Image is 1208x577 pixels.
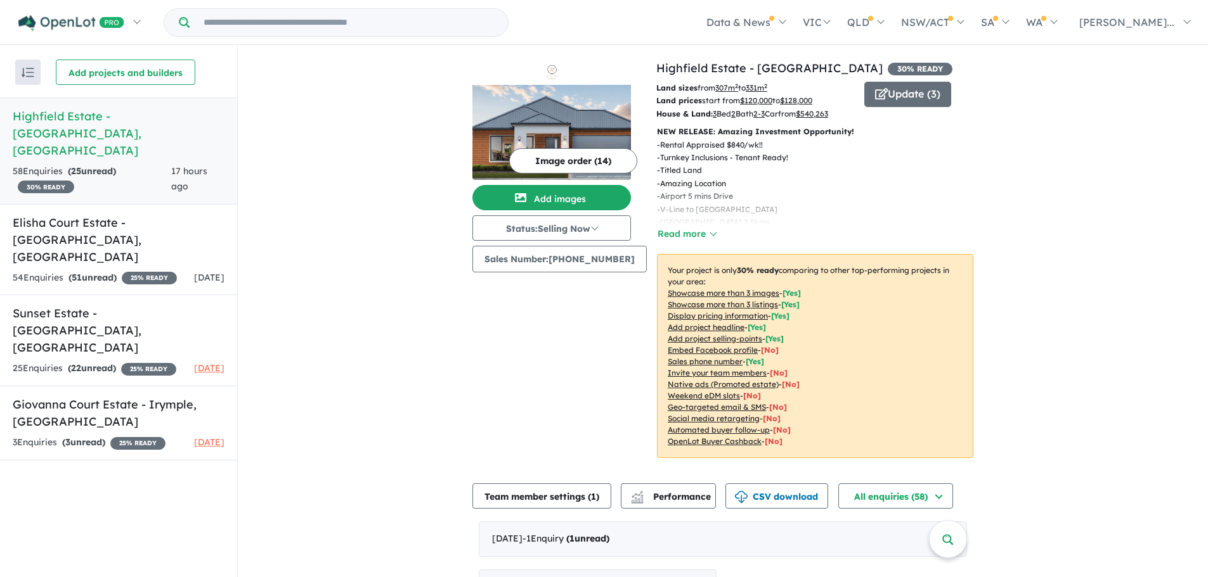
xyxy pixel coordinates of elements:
span: 30 % READY [18,181,74,193]
p: Your project is only comparing to other top-performing projects in your area: - - - - - - - - - -... [657,254,973,458]
u: Display pricing information [668,311,768,320]
div: 58 Enquir ies [13,164,171,194]
u: Social media retargeting [668,414,760,423]
p: - Turnkey Inclusions - Tenant Ready! [657,151,801,164]
p: Bed Bath Car from [656,108,855,120]
u: Showcase more than 3 images [668,288,779,298]
span: [No] [763,414,781,423]
h5: Highfield Estate - [GEOGRAPHIC_DATA] , [GEOGRAPHIC_DATA] [13,108,224,159]
p: start from [656,94,855,107]
span: [ Yes ] [771,311,789,320]
u: 2 [731,109,736,118]
u: Add project selling-points [668,334,762,343]
u: 331 m [746,83,767,92]
u: $ 540,263 [796,109,828,118]
button: Add images [472,185,631,210]
span: 25 % READY [122,272,177,284]
u: Automated buyer follow-up [668,425,770,434]
span: [No] [765,436,783,446]
p: - [GEOGRAPHIC_DATA] 2.5kms [657,216,801,229]
b: House & Land: [656,109,713,118]
span: [DATE] [194,362,224,374]
strong: ( unread) [68,272,117,283]
span: Performance [633,491,711,502]
button: Status:Selling Now [472,215,631,241]
u: 3 [713,109,717,118]
p: from [656,82,855,94]
u: Showcase more than 3 listings [668,300,778,309]
button: CSV download [725,483,828,509]
strong: ( unread) [62,436,105,448]
span: [No] [782,379,800,389]
span: [DATE] [194,436,224,448]
h5: Sunset Estate - [GEOGRAPHIC_DATA] , [GEOGRAPHIC_DATA] [13,305,224,356]
u: Weekend eDM slots [668,391,740,400]
strong: ( unread) [68,165,116,177]
strong: ( unread) [68,362,116,374]
span: to [738,83,767,92]
button: Read more [657,227,717,241]
span: [ Yes ] [748,322,766,332]
u: Invite your team members [668,368,767,377]
img: Openlot PRO Logo White [18,15,124,31]
img: Highfield Estate - Mildura Logo [477,65,626,80]
button: Performance [621,483,716,509]
u: $ 128,000 [780,96,812,105]
u: Add project headline [668,322,744,332]
p: - Rental Appraised $840/wk!! [657,139,801,151]
span: 25 % READY [110,437,166,450]
span: 22 [71,362,81,374]
span: [PERSON_NAME]... [1079,16,1174,29]
h5: Elisha Court Estate - [GEOGRAPHIC_DATA] , [GEOGRAPHIC_DATA] [13,214,224,265]
b: Land sizes [656,83,698,92]
span: [ No ] [770,368,788,377]
div: 54 Enquir ies [13,270,177,286]
span: 1 [569,533,575,544]
img: Highfield Estate - Mildura [472,85,631,180]
div: 25 Enquir ies [13,361,176,376]
p: - Titled Land [657,164,801,177]
p: - Amazing Location [657,177,801,190]
u: Native ads (Promoted estate) [668,379,779,389]
a: Highfield Estate - [GEOGRAPHIC_DATA] [656,61,883,75]
span: 3 [65,436,70,448]
u: Sales phone number [668,357,743,366]
span: 25 [71,165,81,177]
button: Sales Number:[PHONE_NUMBER] [472,246,647,272]
span: [ No ] [761,345,779,355]
button: Team member settings (1) [472,483,611,509]
b: Land prices [656,96,702,105]
div: [DATE] [479,521,967,557]
span: to [772,96,812,105]
span: [ Yes ] [781,300,800,309]
span: 25 % READY [121,363,176,376]
button: All enquiries (58) [838,483,953,509]
img: bar-chart.svg [631,495,644,503]
span: [No] [773,425,791,434]
a: Highfield Estate - Mildura LogoHighfield Estate - Mildura [472,60,631,180]
span: - 1 Enquir y [523,533,609,544]
img: line-chart.svg [632,491,643,498]
span: [No] [743,391,761,400]
u: 307 m [715,83,738,92]
button: Update (3) [864,82,951,107]
img: download icon [735,491,748,504]
b: 30 % ready [737,265,779,275]
span: 1 [591,491,596,502]
p: NEW RELEASE: Amazing Investment Opportunity! [657,125,973,138]
span: 17 hours ago [171,165,207,192]
u: Embed Facebook profile [668,345,758,355]
button: Image order (14) [509,148,637,174]
span: [DATE] [194,272,224,283]
sup: 2 [735,82,738,89]
p: - V-Line to [GEOGRAPHIC_DATA] [657,203,801,216]
input: Try estate name, suburb, builder or developer [192,9,505,36]
span: [ Yes ] [746,357,764,366]
span: [No] [769,402,787,412]
span: 51 [72,272,82,283]
span: [ Yes ] [783,288,801,298]
sup: 2 [764,82,767,89]
button: Add projects and builders [56,60,195,85]
p: - Airport 5 mins Drive [657,190,801,203]
u: 2-3 [753,109,765,118]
